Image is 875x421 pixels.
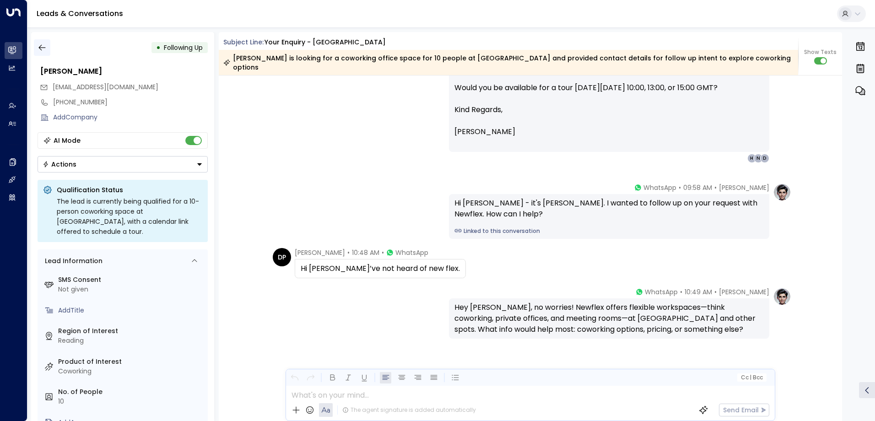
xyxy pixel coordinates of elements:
span: 09:58 AM [683,183,712,192]
span: [PERSON_NAME] [295,248,345,257]
span: 10:48 AM [352,248,379,257]
div: [PERSON_NAME] is looking for a coworking office space for 10 people at [GEOGRAPHIC_DATA] and prov... [223,54,793,72]
div: Coworking [58,367,204,376]
span: • [714,287,717,297]
a: Leads & Conversations [37,8,123,19]
div: Button group with a nested menu [38,156,208,173]
div: Not given [58,285,204,294]
div: [PHONE_NUMBER] [53,97,208,107]
button: Redo [305,372,316,383]
span: • [714,183,717,192]
span: • [679,183,681,192]
label: Region of Interest [58,326,204,336]
span: • [347,248,350,257]
button: Undo [289,372,300,383]
button: Cc|Bcc [737,373,766,382]
a: Linked to this conversation [454,227,764,235]
span: • [382,248,384,257]
label: No. of People [58,387,204,397]
span: [PERSON_NAME] [454,126,515,137]
span: Subject Line: [223,38,264,47]
span: Kind Regards, [454,104,502,115]
div: Actions [43,160,76,168]
div: 10 [58,397,204,406]
div: DP [273,248,291,266]
label: Product of Interest [58,357,204,367]
div: AI Mode [54,136,81,145]
span: 10:49 AM [685,287,712,297]
span: | [750,374,751,381]
p: Qualification Status [57,185,202,194]
div: Hey [PERSON_NAME], no worries! Newflex offers flexible workspaces—think coworking, private office... [454,302,764,335]
div: [PERSON_NAME] [40,66,208,77]
div: Lead Information [42,256,103,266]
label: SMS Consent [58,275,204,285]
img: profile-logo.png [773,287,791,306]
div: Hi [PERSON_NAME]’ve not heard of new flex. [301,263,460,274]
span: WhatsApp [645,287,678,297]
div: • [156,39,161,56]
span: Cc Bcc [740,374,762,381]
span: WhatsApp [395,248,428,257]
div: AddTitle [58,306,204,315]
div: AddCompany [53,113,208,122]
span: [EMAIL_ADDRESS][DOMAIN_NAME] [53,82,158,92]
div: D [760,154,769,163]
img: profile-logo.png [773,183,791,201]
button: Actions [38,156,208,173]
span: Following Up [164,43,203,52]
span: Show Texts [804,48,837,56]
div: N [754,154,763,163]
span: [PERSON_NAME] [719,287,769,297]
div: The lead is currently being qualified for a 10-person coworking space at [GEOGRAPHIC_DATA], with ... [57,196,202,237]
span: WhatsApp [643,183,676,192]
div: H [747,154,756,163]
span: davepatterson1@gmail.com [53,82,158,92]
div: Reading [58,336,204,345]
div: Hi [PERSON_NAME] - it's [PERSON_NAME]. I wanted to follow up on your request with Newflex. How ca... [454,198,764,220]
span: • [680,287,682,297]
div: The agent signature is added automatically [342,406,476,414]
div: Your enquiry - [GEOGRAPHIC_DATA] [265,38,386,47]
span: [PERSON_NAME] [719,183,769,192]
